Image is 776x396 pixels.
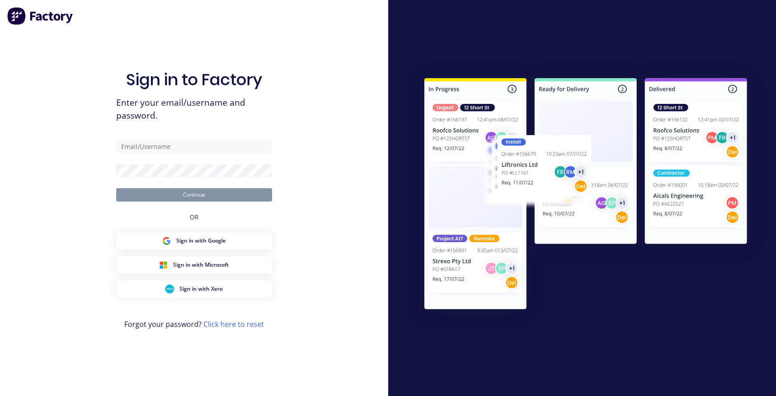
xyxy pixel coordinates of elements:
h1: Sign in to Factory [126,70,262,89]
button: Microsoft Sign inSign in with Microsoft [116,256,272,273]
span: Sign in with Xero [179,285,223,293]
span: Enter your email/username and password. [116,96,272,122]
img: Google Sign in [162,236,171,245]
img: Xero Sign in [165,285,174,293]
button: Google Sign inSign in with Google [116,232,272,249]
span: Forgot your password? [124,319,264,330]
img: Microsoft Sign in [159,260,168,269]
span: Sign in with Microsoft [173,261,229,269]
img: Factory [7,7,74,25]
img: Sign in [405,60,767,330]
span: Sign in with Google [176,237,226,245]
button: Xero Sign inSign in with Xero [116,280,272,297]
input: Email/Username [116,140,272,153]
div: OR [190,202,199,232]
a: Click here to reset [203,319,264,329]
button: Continue [116,188,272,202]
